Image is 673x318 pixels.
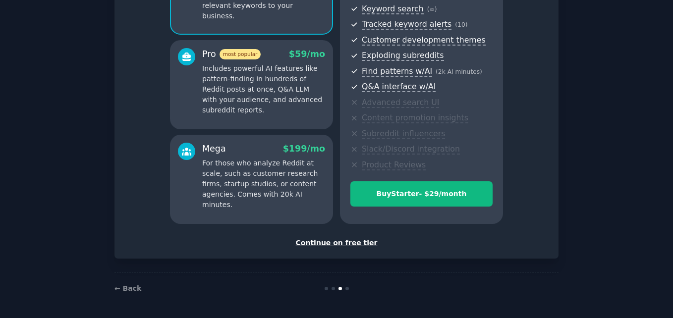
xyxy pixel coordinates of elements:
[202,63,325,115] p: Includes powerful AI features like pattern-finding in hundreds of Reddit posts at once, Q&A LLM w...
[362,66,432,77] span: Find patterns w/AI
[202,48,261,60] div: Pro
[289,49,325,59] span: $ 59 /mo
[362,113,468,123] span: Content promotion insights
[362,4,424,14] span: Keyword search
[427,6,437,13] span: ( ∞ )
[362,144,460,155] span: Slack/Discord integration
[362,82,436,92] span: Q&A interface w/AI
[114,284,141,292] a: ← Back
[125,238,548,248] div: Continue on free tier
[362,160,426,170] span: Product Reviews
[362,98,439,108] span: Advanced search UI
[350,181,493,207] button: BuyStarter- $29/month
[202,158,325,210] p: For those who analyze Reddit at scale, such as customer research firms, startup studios, or conte...
[202,143,226,155] div: Mega
[362,35,486,46] span: Customer development themes
[436,68,482,75] span: ( 2k AI minutes )
[362,129,445,139] span: Subreddit influencers
[362,51,444,61] span: Exploding subreddits
[283,144,325,154] span: $ 199 /mo
[362,19,451,30] span: Tracked keyword alerts
[220,49,261,59] span: most popular
[455,21,467,28] span: ( 10 )
[351,189,492,199] div: Buy Starter - $ 29 /month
